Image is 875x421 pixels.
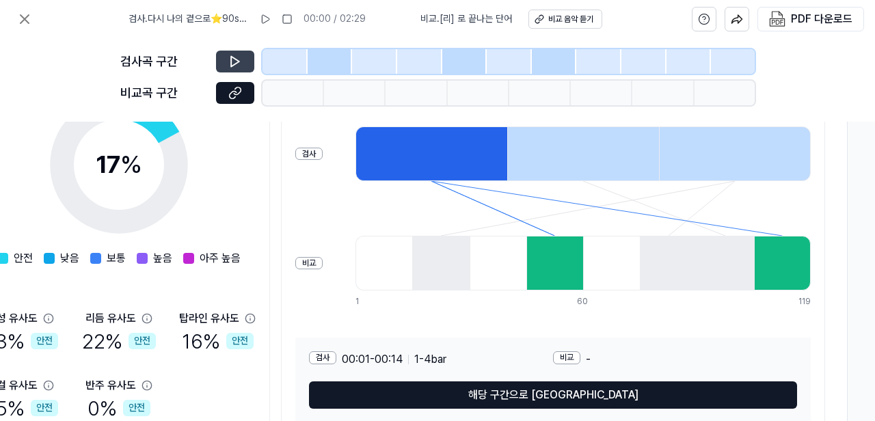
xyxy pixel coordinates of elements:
[553,351,580,364] div: 비교
[548,14,593,25] div: 비교 음악 듣기
[60,250,79,267] span: 낮음
[85,310,136,327] div: 리듬 유사도
[304,12,366,26] div: 00:00 / 02:29
[120,83,208,103] div: 비교곡 구간
[14,250,33,267] span: 안전
[769,11,785,27] img: PDF Download
[179,310,239,327] div: 탑라인 유사도
[200,250,241,267] span: 아주 높음
[120,150,142,179] span: %
[153,250,172,267] span: 높음
[120,52,208,72] div: 검사곡 구간
[129,12,249,26] span: 검사 . 다시 나의 곁으로⭐️90s power ballad
[342,351,403,368] span: 00:01 - 00:14
[123,400,150,416] div: 안전
[226,333,254,349] div: 안전
[692,7,716,31] button: help
[766,8,855,31] button: PDF 다운로드
[295,257,323,270] div: 비교
[85,377,136,394] div: 반주 유사도
[82,327,156,355] div: 22 %
[577,296,634,308] div: 60
[553,351,797,368] div: -
[107,250,126,267] span: 보통
[798,296,811,308] div: 119
[420,12,512,26] span: 비교 . [리] 로 끝나는 단어
[295,148,323,161] div: 검사
[698,12,710,26] svg: help
[309,351,336,364] div: 검사
[791,10,852,28] div: PDF 다운로드
[528,10,602,29] button: 비교 음악 듣기
[414,351,446,368] span: 1 - 4 bar
[309,381,797,409] button: 해당 구간으로 [GEOGRAPHIC_DATA]
[355,296,412,308] div: 1
[31,333,58,349] div: 안전
[731,13,743,25] img: share
[31,400,58,416] div: 안전
[129,333,156,349] div: 안전
[182,327,254,355] div: 16 %
[96,146,142,183] div: 17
